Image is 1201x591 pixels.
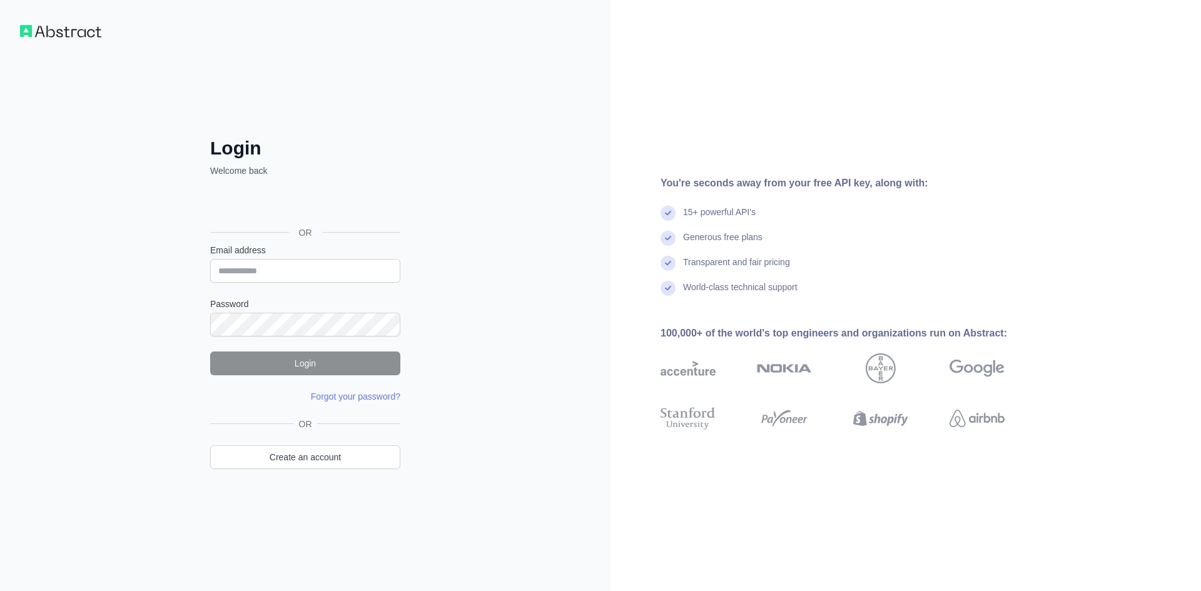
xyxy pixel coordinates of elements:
[683,281,798,306] div: World-class technical support
[853,405,908,432] img: shopify
[311,391,400,402] a: Forgot your password?
[210,445,400,469] a: Create an account
[661,176,1045,191] div: You're seconds away from your free API key, along with:
[683,256,790,281] div: Transparent and fair pricing
[210,137,400,159] h2: Login
[661,206,676,221] img: check mark
[661,326,1045,341] div: 100,000+ of the world's top engineers and organizations run on Abstract:
[866,353,896,383] img: bayer
[683,231,763,256] div: Generous free plans
[683,206,756,231] div: 15+ powerful API's
[20,25,101,38] img: Workflow
[210,298,400,310] label: Password
[294,418,317,430] span: OR
[661,353,716,383] img: accenture
[757,405,812,432] img: payoneer
[210,351,400,375] button: Login
[661,281,676,296] img: check mark
[950,353,1005,383] img: google
[289,226,322,239] span: OR
[661,256,676,271] img: check mark
[950,405,1005,432] img: airbnb
[661,231,676,246] img: check mark
[204,191,404,218] iframe: Botão "Fazer login com o Google"
[210,244,400,256] label: Email address
[210,164,400,177] p: Welcome back
[757,353,812,383] img: nokia
[661,405,716,432] img: stanford university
